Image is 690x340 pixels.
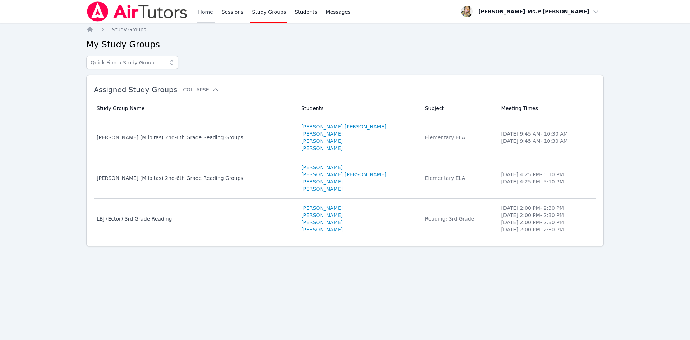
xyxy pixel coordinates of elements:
span: Assigned Study Groups [94,85,177,94]
div: Reading: 3rd Grade [425,215,493,222]
input: Quick Find a Study Group [86,56,178,69]
a: [PERSON_NAME] [301,204,343,212]
a: [PERSON_NAME] [PERSON_NAME] [301,123,386,130]
nav: Breadcrumb [86,26,604,33]
th: Subject [421,100,497,117]
tr: [PERSON_NAME] (Milpitas) 2nd-6th Grade Reading Groups[PERSON_NAME][PERSON_NAME] [PERSON_NAME][PER... [94,158,596,199]
a: [PERSON_NAME] [301,164,343,171]
div: Elementary ELA [425,134,493,141]
li: [DATE] 2:00 PM - 2:30 PM [501,219,592,226]
div: [PERSON_NAME] (Milpitas) 2nd-6th Grade Reading Groups [97,134,293,141]
th: Students [297,100,421,117]
li: [DATE] 2:00 PM - 2:30 PM [501,226,592,233]
a: [PERSON_NAME] [301,137,343,145]
li: [DATE] 2:00 PM - 2:30 PM [501,212,592,219]
button: Collapse [183,86,219,93]
div: [PERSON_NAME] (Milpitas) 2nd-6th Grade Reading Groups [97,174,293,182]
a: [PERSON_NAME] [301,226,343,233]
tr: LBJ (Ector) 3rd Grade Reading[PERSON_NAME][PERSON_NAME][PERSON_NAME][PERSON_NAME]Reading: 3rd Gra... [94,199,596,239]
li: [DATE] 4:25 PM - 5:10 PM [501,178,592,185]
div: LBJ (Ector) 3rd Grade Reading [97,215,293,222]
a: [PERSON_NAME] [301,185,343,192]
a: [PERSON_NAME] [301,145,343,152]
span: Study Groups [112,27,146,32]
a: [PERSON_NAME] [PERSON_NAME] [301,171,386,178]
a: [PERSON_NAME] [301,178,343,185]
img: Air Tutors [86,1,188,22]
li: [DATE] 9:45 AM - 10:30 AM [501,137,592,145]
a: [PERSON_NAME] [301,130,343,137]
a: Study Groups [112,26,146,33]
span: Messages [326,8,351,15]
div: Elementary ELA [425,174,493,182]
a: [PERSON_NAME] [301,219,343,226]
a: [PERSON_NAME] [301,212,343,219]
li: [DATE] 2:00 PM - 2:30 PM [501,204,592,212]
li: [DATE] 9:45 AM - 10:30 AM [501,130,592,137]
th: Meeting Times [497,100,596,117]
li: [DATE] 4:25 PM - 5:10 PM [501,171,592,178]
th: Study Group Name [94,100,297,117]
tr: [PERSON_NAME] (Milpitas) 2nd-6th Grade Reading Groups[PERSON_NAME] [PERSON_NAME][PERSON_NAME][PER... [94,117,596,158]
h2: My Study Groups [86,39,604,50]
